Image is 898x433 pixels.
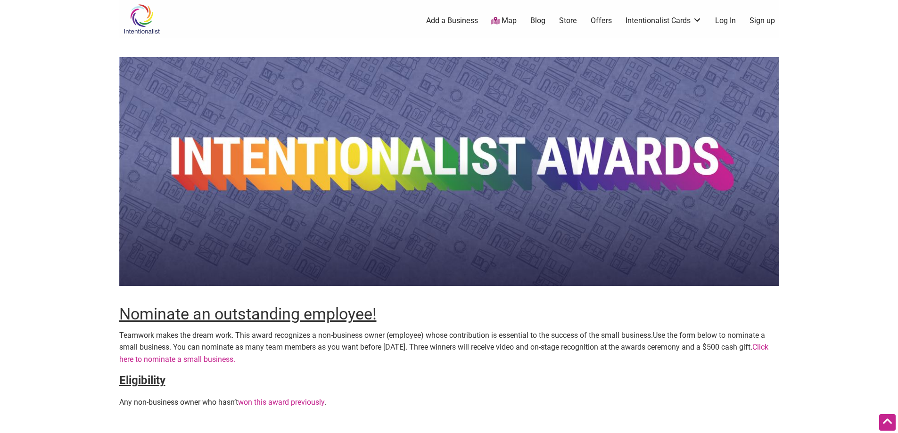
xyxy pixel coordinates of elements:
[491,16,517,26] a: Map
[119,4,164,34] img: Intentionalist
[119,396,779,408] p: Any non-business owner who hasn’t .
[591,16,612,26] a: Offers
[715,16,736,26] a: Log In
[750,16,775,26] a: Sign up
[879,414,896,431] div: Scroll Back to Top
[530,16,545,26] a: Blog
[238,398,324,407] a: won this award previously
[119,331,653,340] span: Teamwork makes the dream work. This award recognizes a non-business owner (employee) whose contri...
[626,16,702,26] a: Intentionalist Cards
[119,374,165,387] strong: Eligibility
[559,16,577,26] a: Store
[119,304,377,323] span: Nominate an outstanding employee!
[426,16,478,26] a: Add a Business
[119,329,779,366] p: Use the form below to nominate a small business. You can nominate as many team members as you wan...
[119,343,768,364] a: Click here to nominate a small business.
